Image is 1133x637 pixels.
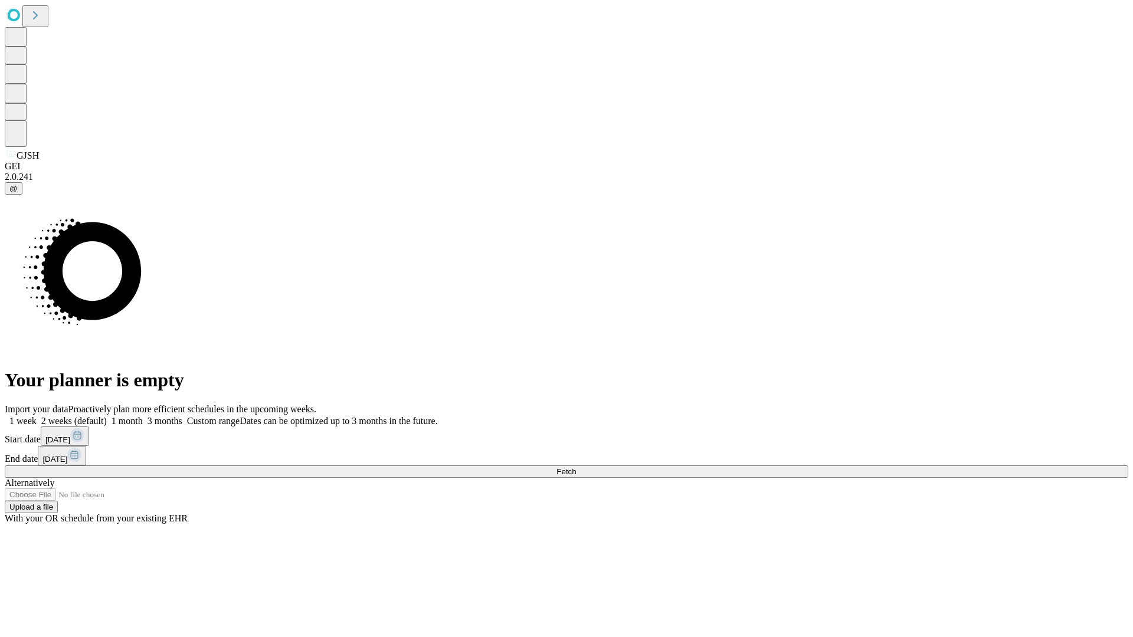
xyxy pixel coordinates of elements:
button: Fetch [5,465,1128,478]
span: Import your data [5,404,68,414]
span: Custom range [187,416,240,426]
span: [DATE] [42,455,67,464]
div: GEI [5,161,1128,172]
div: Start date [5,426,1128,446]
div: End date [5,446,1128,465]
span: Proactively plan more efficient schedules in the upcoming weeks. [68,404,316,414]
span: 1 month [112,416,143,426]
span: Fetch [556,467,576,476]
span: @ [9,184,18,193]
span: Dates can be optimized up to 3 months in the future. [240,416,437,426]
span: Alternatively [5,478,54,488]
span: [DATE] [45,435,70,444]
h1: Your planner is empty [5,369,1128,391]
button: @ [5,182,22,195]
button: [DATE] [38,446,86,465]
button: Upload a file [5,501,58,513]
span: 1 week [9,416,37,426]
button: [DATE] [41,426,89,446]
div: 2.0.241 [5,172,1128,182]
span: With your OR schedule from your existing EHR [5,513,188,523]
span: 2 weeks (default) [41,416,107,426]
span: GJSH [17,150,39,160]
span: 3 months [148,416,182,426]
